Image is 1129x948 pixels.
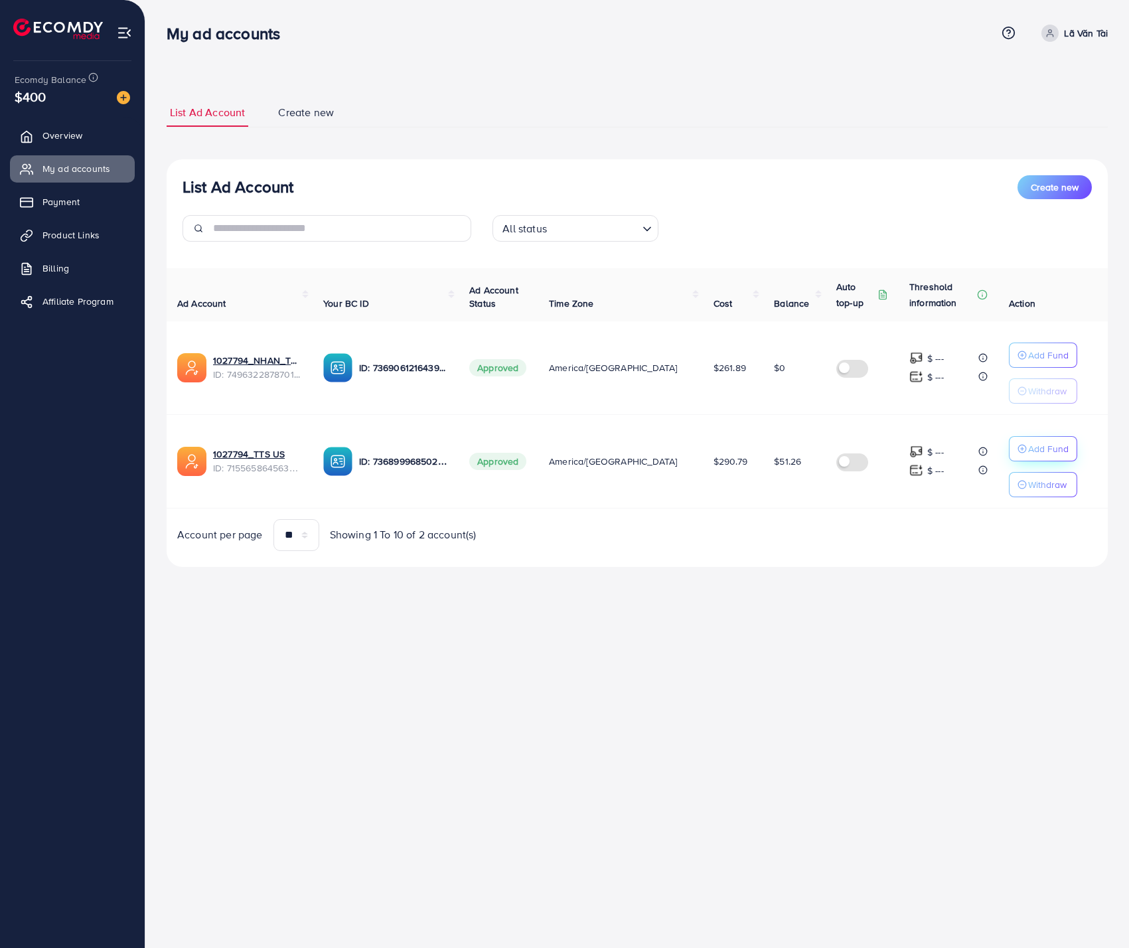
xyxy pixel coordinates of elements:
img: top-up amount [909,351,923,365]
span: Showing 1 To 10 of 2 account(s) [330,527,477,542]
span: ID: 7155658645634613249 [213,461,302,475]
img: menu [117,25,132,40]
p: Auto top-up [836,279,875,311]
span: Billing [42,262,69,275]
iframe: Chat [1073,888,1119,938]
span: My ad accounts [42,162,110,175]
img: ic-ba-acc.ded83a64.svg [323,353,352,382]
input: Search for option [551,216,637,238]
div: <span class='underline'>1027794_NHAN_TTS US_1745373909552</span></br>7496322878701731847 [213,354,302,381]
span: Overview [42,129,82,142]
img: ic-ads-acc.e4c84228.svg [177,447,206,476]
button: Create new [1017,175,1092,199]
span: Approved [469,359,526,376]
span: Cost [714,297,733,310]
h3: List Ad Account [183,177,293,197]
a: Billing [10,255,135,281]
span: Affiliate Program [42,295,113,308]
a: Lã Văn Tài [1036,25,1108,42]
span: Your BC ID [323,297,369,310]
p: ID: 7368999685022941200 [359,453,448,469]
span: $400 [15,87,46,106]
span: America/[GEOGRAPHIC_DATA] [549,361,677,374]
span: Time Zone [549,297,593,310]
a: Affiliate Program [10,288,135,315]
img: top-up amount [909,463,923,477]
span: Ad Account [177,297,226,310]
a: 1027794_TTS US [213,447,285,461]
p: $ --- [927,369,944,385]
p: Add Fund [1028,441,1069,457]
img: logo [13,19,103,39]
button: Withdraw [1009,378,1077,404]
span: America/[GEOGRAPHIC_DATA] [549,455,677,468]
a: Overview [10,122,135,149]
p: $ --- [927,351,944,366]
img: image [117,91,130,104]
span: Approved [469,453,526,470]
img: top-up amount [909,445,923,459]
p: $ --- [927,463,944,479]
p: Withdraw [1028,383,1067,399]
span: Create new [1031,181,1079,194]
p: $ --- [927,444,944,460]
img: ic-ba-acc.ded83a64.svg [323,447,352,476]
button: Withdraw [1009,472,1077,497]
span: Create new [278,105,334,120]
span: Ecomdy Balance [15,73,86,86]
span: Ad Account Status [469,283,518,310]
span: $51.26 [774,455,801,468]
div: <span class='underline'>1027794_TTS US</span></br>7155658645634613249 [213,447,302,475]
p: Withdraw [1028,477,1067,493]
a: Product Links [10,222,135,248]
img: top-up amount [909,370,923,384]
div: Search for option [492,215,658,242]
span: All status [500,219,550,238]
p: Threshold information [909,279,974,311]
span: $0 [774,361,785,374]
span: Account per page [177,527,263,542]
span: List Ad Account [170,105,245,120]
span: Product Links [42,228,100,242]
h3: My ad accounts [167,24,291,43]
a: Payment [10,189,135,215]
p: Add Fund [1028,347,1069,363]
p: Lã Văn Tài [1064,25,1108,41]
button: Add Fund [1009,436,1077,461]
span: Action [1009,297,1035,310]
span: Balance [774,297,809,310]
p: ID: 7369061216439992321 [359,360,448,376]
button: Add Fund [1009,343,1077,368]
img: ic-ads-acc.e4c84228.svg [177,353,206,382]
a: 1027794_NHAN_TTS US_1745373909552 [213,354,302,367]
span: $290.79 [714,455,747,468]
span: Payment [42,195,80,208]
span: $261.89 [714,361,746,374]
span: ID: 7496322878701731847 [213,368,302,381]
a: My ad accounts [10,155,135,182]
